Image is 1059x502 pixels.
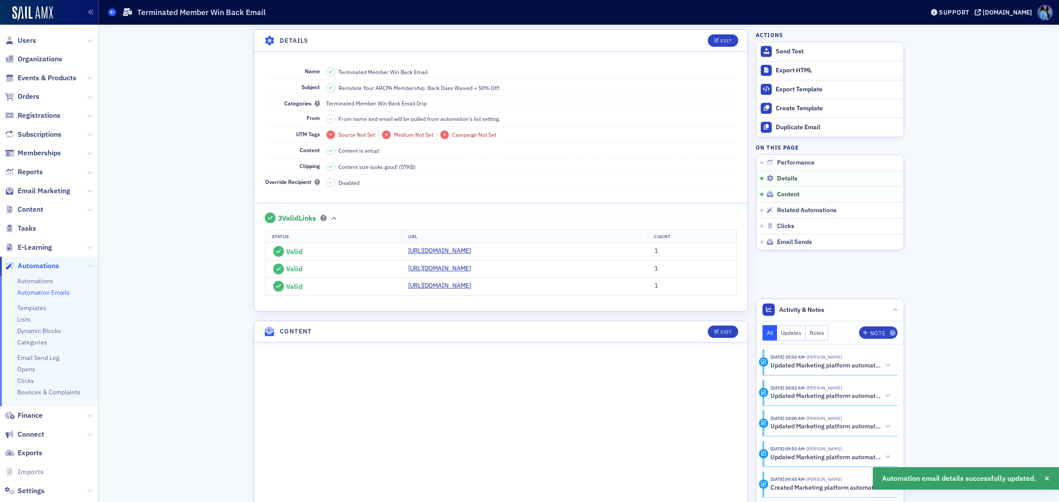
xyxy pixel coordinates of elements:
span: Memberships [18,148,61,158]
span: Content [777,191,800,199]
span: Related Automations [777,206,837,214]
img: SailAMX [12,6,53,20]
h1: Terminated Member Win Back Email [137,7,266,18]
span: Whitney Mayo [805,446,842,452]
span: Content size looks good! (57KB) [338,163,416,171]
div: Activity [759,357,768,367]
a: Automations [17,277,53,285]
div: Activity [759,480,768,489]
span: Users [18,36,36,45]
a: E-Learning [5,243,52,252]
span: Subscriptions [18,130,61,139]
a: Duplicate Email [756,118,904,137]
span: UTM Tags [296,131,320,138]
span: Email Sends [777,238,812,246]
a: Reports [5,167,43,177]
button: Updated Marketing platform automation email: Terminated Win Back Email [770,361,891,370]
span: Reports [18,167,43,177]
div: Activity [759,449,768,458]
time: 10/15/2025 09:45 AM [770,476,805,482]
a: Organizations [5,54,62,64]
a: Content [5,205,43,214]
span: – [329,180,332,186]
a: Email Send Log [17,354,59,362]
h5: Updated Marketing platform automation email: Terminated Win Back Email [770,423,882,431]
a: [URL][DOMAIN_NAME] [408,246,477,255]
span: Subject [301,83,320,90]
a: Connect [5,430,44,439]
h5: Updated Marketing platform automation email: Terminated Win Back Email [770,362,882,370]
span: Settings [18,486,45,496]
button: Send Test [756,42,904,61]
div: Duplicate Email [776,124,899,131]
a: Export Template [756,80,904,99]
span: Content [300,146,320,154]
a: Automation Emails [17,288,70,296]
span: Whitney Mayo [805,415,842,421]
button: Updated Marketing platform automation email: Terminated Win Back Email [770,453,891,462]
button: Notes [806,325,829,341]
button: [DOMAIN_NAME] [975,9,1035,15]
a: Registrations [5,111,60,120]
a: Automations [5,261,59,271]
span: Whitney Mayo [805,476,842,482]
h5: Updated Marketing platform automation email: Terminated Win Back Email [770,453,882,461]
div: Edit [721,38,732,43]
a: Users [5,36,36,45]
div: Create Template [776,105,899,112]
button: Edit [708,34,738,47]
a: Categories [17,338,47,346]
th: Status [265,230,402,243]
span: Finance [18,411,43,420]
a: Tasks [5,224,36,233]
time: 10/15/2025 10:00 AM [770,415,805,421]
a: Orders [5,92,39,101]
button: Edit [708,326,738,338]
span: Categories [284,100,320,107]
span: Activity & Notes [779,305,824,315]
button: All [762,325,777,341]
div: Edit [721,330,732,334]
span: Connect [18,430,44,439]
span: Events & Products [18,73,76,83]
h4: Content [280,327,312,336]
th: URL [402,230,648,243]
h4: On this page [756,143,904,151]
time: 10/15/2025 10:02 AM [770,385,805,391]
span: Source Not Set [338,131,375,138]
span: Terminated Member Win Back Email [338,68,428,76]
td: 1 [648,243,736,260]
span: Clipping [300,162,320,169]
span: From name and email will be pulled from automation's list setting. [338,115,500,123]
td: 1 [648,260,736,278]
span: Profile [1037,5,1053,20]
a: Settings [5,486,45,496]
div: Export HTML [776,67,899,75]
button: Created Marketing platform automation email: Terminated Win Back Email [770,483,891,492]
div: Send Test [776,48,899,56]
a: Dynamic Blocks [17,327,61,335]
div: [DOMAIN_NAME] [983,8,1032,16]
span: Clicks [777,222,794,230]
div: Support [939,8,969,16]
span: Automation email details successfully updated. [882,473,1036,484]
a: Lists [17,315,30,323]
a: [URL][DOMAIN_NAME] [408,264,477,273]
span: Performance [777,159,815,167]
a: Imports [5,467,44,477]
span: Organizations [18,54,62,64]
div: Activity [759,388,768,397]
a: Clicks [17,377,34,385]
a: Templates [17,304,46,312]
th: Count [648,230,736,243]
span: Reinstate Your ARCPA Membership: Back Dues Waived + 50% Off! [338,84,499,92]
button: Updates [777,325,806,341]
h5: Updated Marketing platform automation email: Terminated Win Back Email [770,392,882,400]
span: Whitney Mayo [805,385,842,391]
span: Valid [286,282,303,291]
span: Automations [18,261,59,271]
h4: Details [280,36,309,45]
button: Note [859,326,898,339]
a: Opens [17,365,35,373]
